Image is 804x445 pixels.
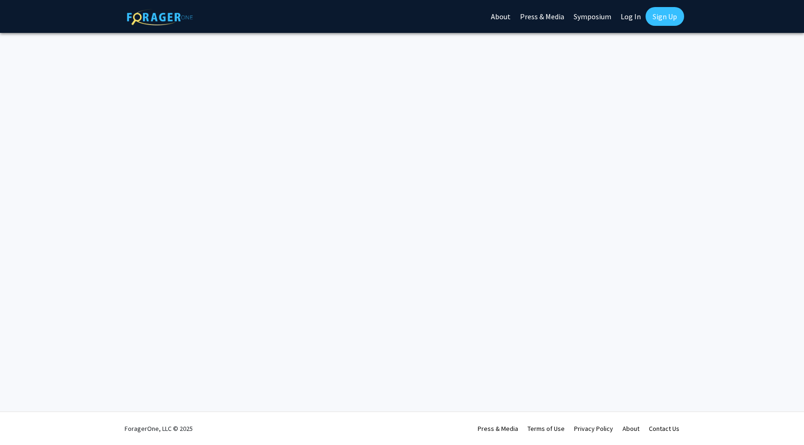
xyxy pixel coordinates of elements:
img: ForagerOne Logo [127,9,193,25]
a: Terms of Use [528,424,565,433]
a: Press & Media [478,424,518,433]
a: Privacy Policy [574,424,613,433]
a: Sign Up [646,7,684,26]
a: Contact Us [649,424,679,433]
a: About [623,424,639,433]
div: ForagerOne, LLC © 2025 [125,412,193,445]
